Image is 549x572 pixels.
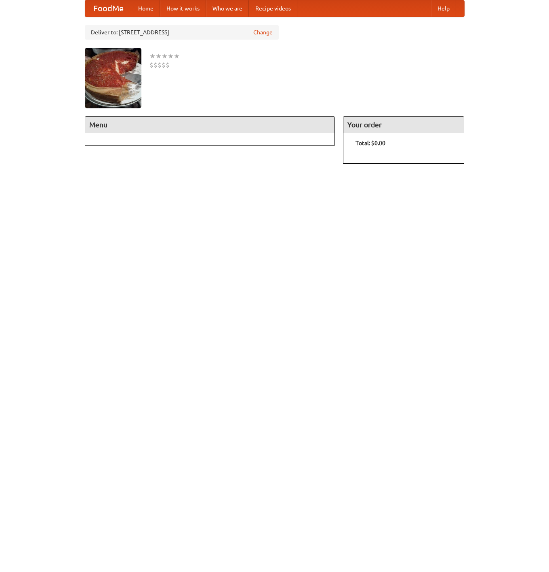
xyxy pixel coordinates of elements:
li: $ [166,61,170,70]
li: ★ [156,52,162,61]
h4: Menu [85,117,335,133]
h4: Your order [343,117,464,133]
a: Help [431,0,456,17]
li: $ [154,61,158,70]
a: FoodMe [85,0,132,17]
li: $ [162,61,166,70]
li: ★ [174,52,180,61]
li: ★ [168,52,174,61]
img: angular.jpg [85,48,141,108]
li: ★ [162,52,168,61]
b: Total: $0.00 [355,140,385,146]
a: Recipe videos [249,0,297,17]
a: Change [253,28,273,36]
a: Who we are [206,0,249,17]
a: Home [132,0,160,17]
div: Deliver to: [STREET_ADDRESS] [85,25,279,40]
a: How it works [160,0,206,17]
li: $ [158,61,162,70]
li: $ [149,61,154,70]
li: ★ [149,52,156,61]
